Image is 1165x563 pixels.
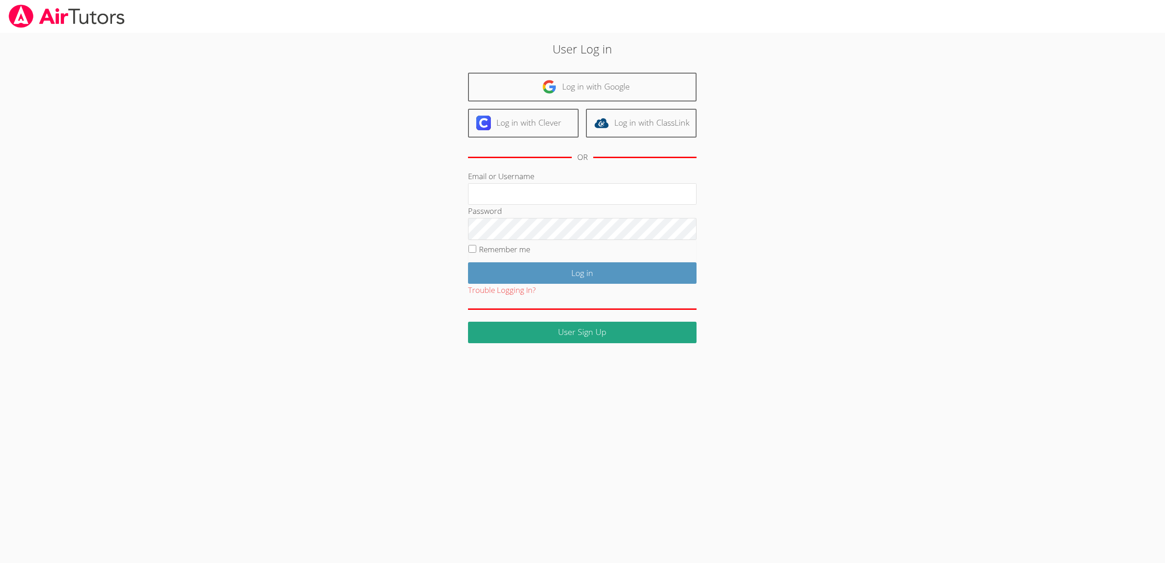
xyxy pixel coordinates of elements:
div: OR [577,151,588,164]
a: Log in with ClassLink [586,109,697,138]
button: Trouble Logging In? [468,284,536,297]
a: Log in with Google [468,73,697,101]
label: Remember me [479,244,530,255]
h2: User Log in [268,40,897,58]
label: Email or Username [468,171,534,181]
a: Log in with Clever [468,109,579,138]
a: User Sign Up [468,322,697,343]
img: clever-logo-6eab21bc6e7a338710f1a6ff85c0baf02591cd810cc4098c63d3a4b26e2feb20.svg [476,116,491,130]
img: airtutors_banner-c4298cdbf04f3fff15de1276eac7730deb9818008684d7c2e4769d2f7ddbe033.png [8,5,126,28]
img: classlink-logo-d6bb404cc1216ec64c9a2012d9dc4662098be43eaf13dc465df04b49fa7ab582.svg [594,116,609,130]
input: Log in [468,262,697,284]
label: Password [468,206,502,216]
img: google-logo-50288ca7cdecda66e5e0955fdab243c47b7ad437acaf1139b6f446037453330a.svg [542,80,557,94]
